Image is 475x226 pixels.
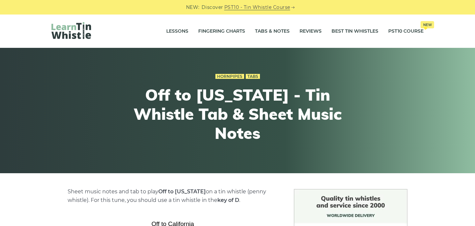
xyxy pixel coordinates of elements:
p: Sheet music notes and tab to play on a tin whistle (penny whistle). For this tune, you should use... [68,187,278,205]
strong: Off to [US_STATE] [158,188,206,195]
a: Tabs [246,74,260,79]
h1: Off to [US_STATE] - Tin Whistle Tab & Sheet Music Notes [116,85,359,143]
a: Best Tin Whistles [332,23,378,40]
a: Fingering Charts [198,23,245,40]
a: Hornpipes [215,74,244,79]
a: Lessons [166,23,188,40]
img: LearnTinWhistle.com [51,22,91,39]
a: Tabs & Notes [255,23,290,40]
a: Reviews [300,23,322,40]
a: PST10 CourseNew [388,23,424,40]
strong: key of D [217,197,239,203]
span: New [421,21,434,28]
